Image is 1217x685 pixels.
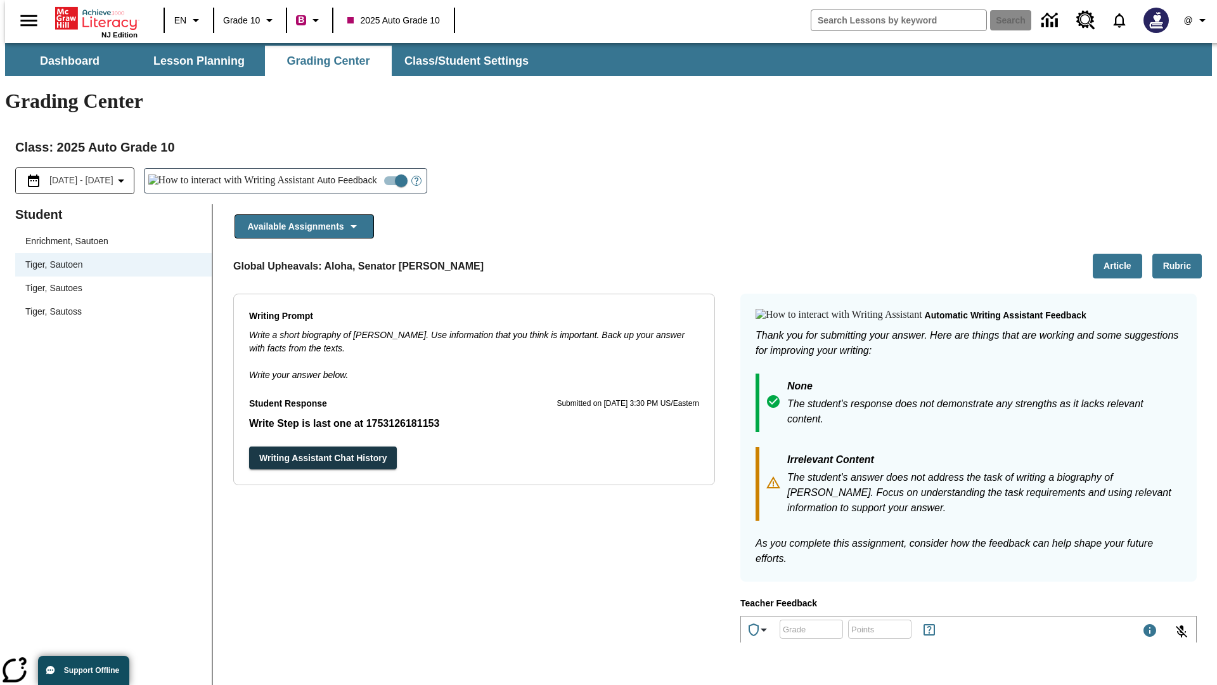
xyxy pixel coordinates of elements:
[148,174,315,187] img: How to interact with Writing Assistant
[6,46,133,76] button: Dashboard
[917,617,942,643] button: Rules for Earning Points and Achievements, Will open in new tab
[756,309,922,322] img: How to interact with Writing Assistant
[780,620,843,639] div: Grade: Letters, numbers, %, + and - are allowed.
[740,597,1197,611] p: Teacher Feedback
[1093,254,1142,278] button: Article, Will open in new tab
[15,230,212,253] div: Enrichment, Sautoen
[787,470,1182,516] p: The student's answer does not address the task of writing a biography of [PERSON_NAME]. Focus on ...
[25,258,202,271] span: Tiger, Sautoen
[55,4,138,39] div: Home
[394,46,539,76] button: Class/Student Settings
[249,397,327,411] p: Student Response
[249,329,699,355] p: Write a short biography of [PERSON_NAME]. Use information that you think is important. Back up yo...
[291,9,328,32] button: Boost Class color is violet red. Change class color
[15,204,212,225] p: Student
[265,46,392,76] button: Grading Center
[25,305,202,318] span: Tiger, Sautoss
[1142,623,1157,641] div: Maximum 1000 characters Press Escape to exit toolbar and use left and right arrow keys to access ...
[223,14,260,27] span: Grade 10
[787,379,1182,396] p: None
[15,137,1202,157] h2: Class : 2025 Auto Grade 10
[756,536,1182,566] p: As you complete this assignment, consider how the feedback can help shape your future efforts.
[233,259,484,274] p: Global Upheavals: Aloha, Senator [PERSON_NAME]
[249,355,699,382] p: Write your answer below.
[25,282,202,295] span: Tiger, Sautoes
[1034,3,1069,38] a: Data Center
[169,9,209,32] button: Language: EN, Select a language
[780,612,843,646] input: Grade: Letters, numbers, %, + and - are allowed.
[136,46,262,76] button: Lesson Planning
[811,10,986,30] input: search field
[5,89,1212,113] h1: Grading Center
[218,9,282,32] button: Grade: Grade 10, Select a grade
[249,447,397,470] button: Writing Assistant Chat History
[15,277,212,300] div: Tiger, Sautoes
[1152,254,1202,278] button: Rubric, Will open in new tab
[21,173,129,188] button: Select the date range menu item
[5,10,185,22] body: Type your response here.
[1143,8,1169,33] img: Avatar
[787,452,1182,470] p: Irrelevant Content
[406,169,427,193] button: Open Help for Writing Assistant
[1183,14,1192,27] span: @
[347,14,439,27] span: 2025 Auto Grade 10
[1166,616,1197,647] button: Click to activate and allow voice recognition
[925,309,1086,323] p: Automatic writing assistant feedback
[101,31,138,39] span: NJ Edition
[1069,3,1103,37] a: Resource Center, Will open in new tab
[249,416,699,431] p: Write Step is last one at 1753126181153
[15,253,212,277] div: Tiger, Sautoen
[1176,9,1217,32] button: Profile/Settings
[787,396,1182,427] p: The student's response does not demonstrate any strengths as it lacks relevant content.
[298,12,304,28] span: B
[15,300,212,323] div: Tiger, Sautoss
[1136,4,1176,37] button: Select a new avatar
[5,43,1212,76] div: SubNavbar
[1103,4,1136,37] a: Notifications
[741,617,776,643] button: Achievements
[174,14,186,27] span: EN
[64,666,119,675] span: Support Offline
[113,173,129,188] svg: Collapse Date Range Filter
[5,46,540,76] div: SubNavbar
[557,398,699,410] p: Submitted on [DATE] 3:30 PM US/Eastern
[10,2,48,39] button: Open side menu
[848,620,911,639] div: Points: Must be equal to or less than 25.
[49,174,113,187] span: [DATE] - [DATE]
[38,656,129,685] button: Support Offline
[249,416,699,431] p: Student Response
[249,310,699,323] p: Writing Prompt
[756,328,1182,358] p: Thank you for submitting your answer. Here are things that are working and some suggestions for i...
[55,6,138,31] a: Home
[235,214,374,239] button: Available Assignments
[317,174,377,187] span: Auto Feedback
[25,235,202,248] span: Enrichment, Sautoen
[848,612,911,646] input: Points: Must be equal to or less than 25.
